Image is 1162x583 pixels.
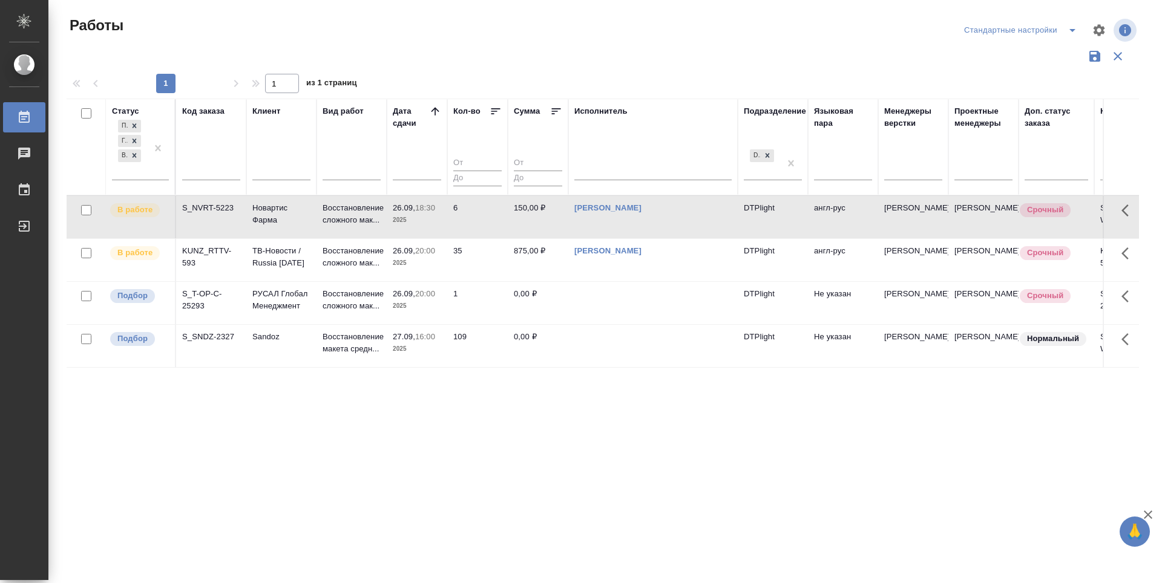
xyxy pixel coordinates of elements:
[447,239,508,281] td: 35
[948,239,1019,281] td: [PERSON_NAME]
[323,288,381,312] p: Восстановление сложного мак...
[323,105,364,117] div: Вид работ
[109,202,169,218] div: Исполнитель выполняет работу
[323,245,381,269] p: Восстановление сложного мак...
[884,202,942,214] p: [PERSON_NAME]
[393,332,415,341] p: 27.09,
[514,156,562,171] input: От
[117,134,142,149] div: Подбор, Готов к работе, В работе
[109,245,169,261] div: Исполнитель выполняет работу
[252,202,310,226] p: Новартис Фарма
[252,245,310,269] p: ТВ-Новости / Russia [DATE]
[118,120,128,132] div: Подбор
[393,300,441,312] p: 2025
[117,333,148,345] p: Подбор
[453,171,502,186] input: До
[453,105,481,117] div: Кол-во
[1124,519,1145,544] span: 🙏
[954,105,1013,129] div: Проектные менеджеры
[814,105,872,129] div: Языковая пара
[117,148,142,163] div: Подбор, Готов к работе, В работе
[393,246,415,255] p: 26.09,
[109,331,169,347] div: Можно подбирать исполнителей
[117,204,153,216] p: В работе
[112,105,139,117] div: Статус
[738,282,808,324] td: DTPlight
[1114,239,1143,268] button: Здесь прячутся важные кнопки
[1085,16,1114,45] span: Настроить таблицу
[182,245,240,269] div: KUNZ_RTTV-593
[574,105,628,117] div: Исполнитель
[415,289,435,298] p: 20:00
[884,105,942,129] div: Менеджеры верстки
[948,196,1019,238] td: [PERSON_NAME]
[884,331,942,343] p: [PERSON_NAME]
[738,239,808,281] td: DTPlight
[1027,247,1063,259] p: Срочный
[415,203,435,212] p: 18:30
[252,288,310,312] p: РУСАЛ Глобал Менеджмент
[182,105,225,117] div: Код заказа
[750,149,761,162] div: DTPlight
[508,239,568,281] td: 875,00 ₽
[948,282,1019,324] td: [PERSON_NAME]
[1100,105,1147,117] div: Код работы
[1114,19,1139,42] span: Посмотреть информацию
[415,246,435,255] p: 20:00
[884,245,942,257] p: [PERSON_NAME]
[252,105,280,117] div: Клиент
[182,202,240,214] div: S_NVRT-5223
[508,325,568,367] td: 0,00 ₽
[738,325,808,367] td: DTPlight
[808,325,878,367] td: Не указан
[948,325,1019,367] td: [PERSON_NAME]
[393,105,429,129] div: Дата сдачи
[1025,105,1088,129] div: Доп. статус заказа
[447,325,508,367] td: 109
[118,149,128,162] div: В работе
[415,332,435,341] p: 16:00
[1027,204,1063,216] p: Срочный
[393,343,441,355] p: 2025
[182,331,240,343] div: S_SNDZ-2327
[1114,282,1143,311] button: Здесь прячутся важные кнопки
[961,21,1085,40] div: split button
[447,282,508,324] td: 1
[808,239,878,281] td: англ-рус
[117,290,148,302] p: Подбор
[252,331,310,343] p: Sandoz
[393,257,441,269] p: 2025
[514,105,540,117] div: Сумма
[574,203,642,212] a: [PERSON_NAME]
[808,282,878,324] td: Не указан
[574,246,642,255] a: [PERSON_NAME]
[1027,333,1079,345] p: Нормальный
[1083,45,1106,68] button: Сохранить фильтры
[1106,45,1129,68] button: Сбросить фильтры
[109,288,169,304] div: Можно подбирать исполнителей
[393,203,415,212] p: 26.09,
[306,76,357,93] span: из 1 страниц
[1114,325,1143,354] button: Здесь прячутся важные кнопки
[808,196,878,238] td: англ-рус
[749,148,775,163] div: DTPlight
[514,171,562,186] input: До
[1120,516,1150,547] button: 🙏
[453,156,502,171] input: От
[117,247,153,259] p: В работе
[508,196,568,238] td: 150,00 ₽
[67,16,123,35] span: Работы
[393,214,441,226] p: 2025
[1114,196,1143,225] button: Здесь прячутся важные кнопки
[323,202,381,226] p: Восстановление сложного мак...
[1027,290,1063,302] p: Срочный
[508,282,568,324] td: 0,00 ₽
[393,289,415,298] p: 26.09,
[744,105,806,117] div: Подразделение
[447,196,508,238] td: 6
[182,288,240,312] div: S_T-OP-C-25293
[118,135,128,148] div: Готов к работе
[117,119,142,134] div: Подбор, Готов к работе, В работе
[738,196,808,238] td: DTPlight
[884,288,942,300] p: [PERSON_NAME]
